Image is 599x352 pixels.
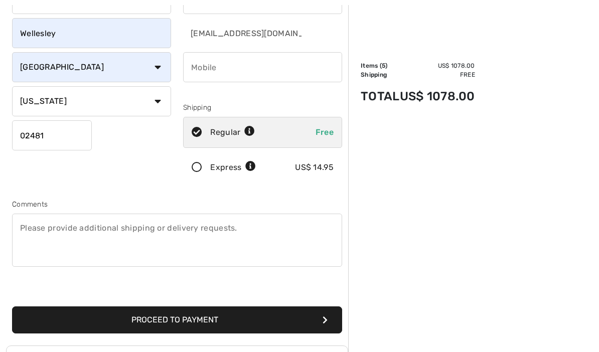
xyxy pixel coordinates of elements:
[400,79,475,113] td: US$ 1078.00
[12,120,92,150] input: Zip/Postal Code
[183,18,303,48] input: E-mail
[12,18,171,48] input: City
[210,161,256,173] div: Express
[183,102,342,113] div: Shipping
[12,306,342,333] button: Proceed to Payment
[361,70,400,79] td: Shipping
[210,126,255,138] div: Regular
[361,61,400,70] td: Items ( )
[295,161,334,173] div: US$ 14.95
[183,52,342,82] input: Mobile
[400,61,475,70] td: US$ 1078.00
[316,127,334,137] span: Free
[12,199,342,210] div: Comments
[382,62,385,69] span: 5
[400,70,475,79] td: Free
[361,79,400,113] td: Total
